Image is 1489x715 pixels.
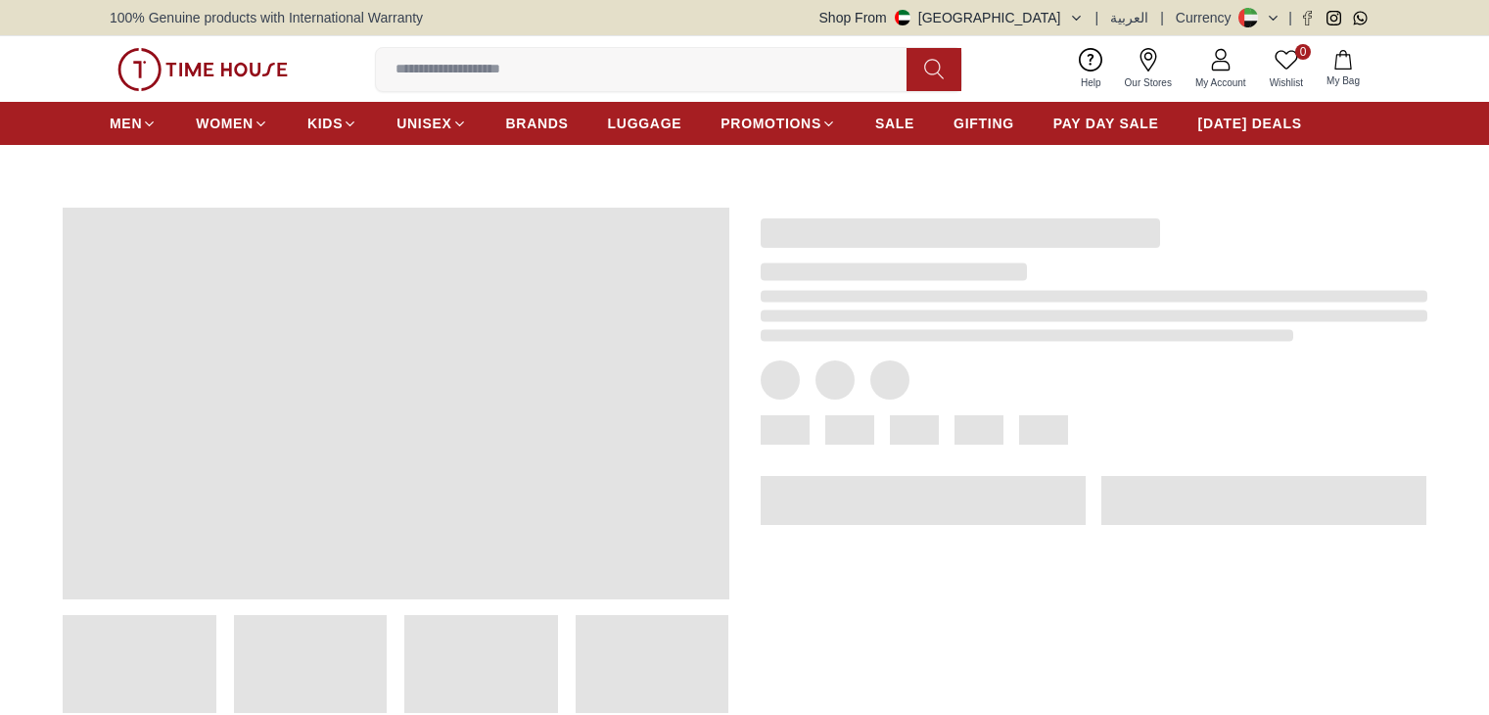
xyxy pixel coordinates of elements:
[1053,114,1159,133] span: PAY DAY SALE
[1198,114,1302,133] span: [DATE] DEALS
[307,114,343,133] span: KIDS
[506,114,569,133] span: BRANDS
[954,106,1014,141] a: GIFTING
[1326,11,1341,25] a: Instagram
[1300,11,1315,25] a: Facebook
[608,106,682,141] a: LUGGAGE
[819,8,1084,27] button: Shop From[GEOGRAPHIC_DATA]
[110,114,142,133] span: MEN
[396,106,466,141] a: UNISEX
[196,114,254,133] span: WOMEN
[1069,44,1113,94] a: Help
[110,106,157,141] a: MEN
[895,10,910,25] img: United Arab Emirates
[608,114,682,133] span: LUGGAGE
[117,48,288,91] img: ...
[506,106,569,141] a: BRANDS
[396,114,451,133] span: UNISEX
[1288,8,1292,27] span: |
[1315,46,1372,92] button: My Bag
[1073,75,1109,90] span: Help
[721,106,836,141] a: PROMOTIONS
[1198,106,1302,141] a: [DATE] DEALS
[110,8,423,27] span: 100% Genuine products with International Warranty
[1258,44,1315,94] a: 0Wishlist
[1262,75,1311,90] span: Wishlist
[875,114,914,133] span: SALE
[1160,8,1164,27] span: |
[307,106,357,141] a: KIDS
[721,114,821,133] span: PROMOTIONS
[1113,44,1184,94] a: Our Stores
[1353,11,1368,25] a: Whatsapp
[954,114,1014,133] span: GIFTING
[1110,8,1148,27] button: العربية
[196,106,268,141] a: WOMEN
[1053,106,1159,141] a: PAY DAY SALE
[1319,73,1368,88] span: My Bag
[1095,8,1099,27] span: |
[875,106,914,141] a: SALE
[1117,75,1180,90] span: Our Stores
[1295,44,1311,60] span: 0
[1176,8,1239,27] div: Currency
[1187,75,1254,90] span: My Account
